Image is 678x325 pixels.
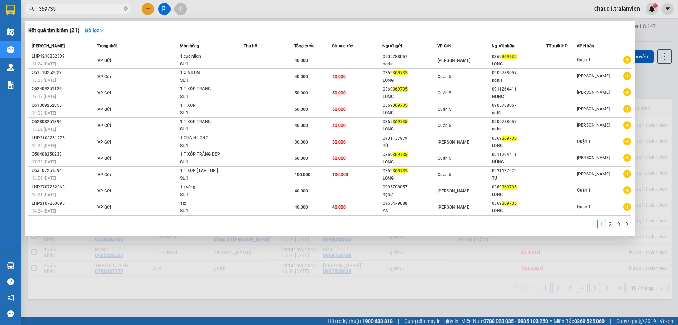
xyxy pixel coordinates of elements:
span: right [625,222,629,226]
div: 1 T XỐP [ LAP TOP ] [180,167,233,175]
span: 369735 [502,136,517,141]
div: 0369 [492,135,546,142]
span: 16:59 [DATE] [32,176,56,181]
div: Q51110252029 [32,69,95,76]
span: 100.000 [295,172,310,177]
span: plus-circle [623,186,631,194]
div: nghĩa [492,126,546,133]
span: plus-circle [623,138,631,145]
li: Previous Page [589,220,597,228]
span: plus-circle [623,203,631,211]
span: VP Gửi [437,43,451,48]
div: 0911264411 [492,86,546,93]
span: left [591,222,595,226]
span: plus-circle [623,170,631,178]
span: [PERSON_NAME] [577,172,610,176]
div: SL: 1 [180,126,233,133]
span: plus-circle [623,72,631,80]
span: Quận 1 [577,139,591,144]
span: 10:21 [DATE] [32,192,56,197]
span: notification [7,294,14,301]
a: 1 [598,220,606,228]
img: warehouse-icon [7,64,14,71]
div: nghĩa [383,60,437,68]
span: 50.000 [332,156,346,161]
div: SL: 1 [180,142,233,150]
div: SL: 1 [180,191,233,199]
img: solution-icon [7,81,14,89]
span: 13:05 [DATE] [32,78,56,83]
div: LHP2107250095 [32,200,95,207]
span: [PERSON_NAME] [577,106,610,111]
div: 1 T XỐP TRẮNG DẸP [180,151,233,158]
div: 0369 [383,118,437,126]
span: Người gửi [382,43,402,48]
div: LHP1210252339 [32,53,95,60]
span: 40.000 [332,74,346,79]
div: HÙNG [492,158,546,166]
div: 0905788057 [492,102,546,109]
div: SL: 1 [180,175,233,182]
span: Tổng cước [294,43,314,48]
div: 1 T XỐP TRẮNG [180,85,233,93]
strong: Bộ lọc [85,28,104,33]
span: 50.000 [295,91,308,95]
div: nghĩa [492,109,546,117]
span: 369735 [502,201,517,206]
span: 40.000 [332,123,346,128]
span: VP Gửi [97,172,111,177]
span: 40.000 [295,123,308,128]
span: 50.000 [332,91,346,95]
span: 369735 [393,119,408,124]
div: SL: 1 [180,207,233,215]
span: 15:52 [DATE] [32,127,56,132]
div: 0369 [492,200,546,207]
span: VP Gửi [97,156,111,161]
h3: Kết quả tìm kiếm ( 21 ) [28,27,79,34]
span: VP Gửi [97,205,111,210]
span: 369735 [393,103,408,108]
input: Tìm tên, số ĐT hoặc mã đơn [39,5,122,13]
div: 1 T XỐP [180,102,233,110]
div: LONG [383,158,437,166]
span: VP Gửi [97,74,111,79]
li: 3 [614,220,623,228]
div: SL: 1 [180,109,233,117]
button: right [623,220,631,228]
span: VP Gửi [97,107,111,112]
img: warehouse-icon [7,262,14,269]
div: LONG [383,175,437,182]
span: Quận 5 [438,107,451,112]
button: left [589,220,597,228]
span: [PERSON_NAME] [577,123,610,128]
div: 0905788057 [492,118,546,126]
div: LONG [383,109,437,117]
span: 369735 [393,152,408,157]
a: 3 [615,220,623,228]
b: [DOMAIN_NAME] [59,27,97,33]
div: nghĩa [492,77,546,84]
span: [PERSON_NAME] [577,90,610,95]
span: VP Gửi [97,140,111,145]
span: 40.000 [295,58,308,63]
div: LONG [383,93,437,100]
span: 50.000 [295,107,308,112]
div: 0369 [492,53,546,60]
span: VP Nhận [577,43,594,48]
span: 11:24 [DATE] [32,62,56,66]
span: [PERSON_NAME] [438,188,470,193]
span: 369735 [393,70,408,75]
span: Chưa cước [332,43,353,48]
span: 40.000 [295,188,308,193]
div: LONG [492,191,546,198]
span: 50.000 [332,107,346,112]
span: 30.000 [332,140,346,145]
span: Trạng thái [97,43,117,48]
span: [PERSON_NAME] [438,140,470,145]
div: 1 cục nilon [180,53,233,60]
span: 14:34 [DATE] [32,209,56,214]
span: 40.000 [295,74,308,79]
span: Quận 5 [438,156,451,161]
div: LONG [492,142,546,150]
span: 369735 [502,54,517,59]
